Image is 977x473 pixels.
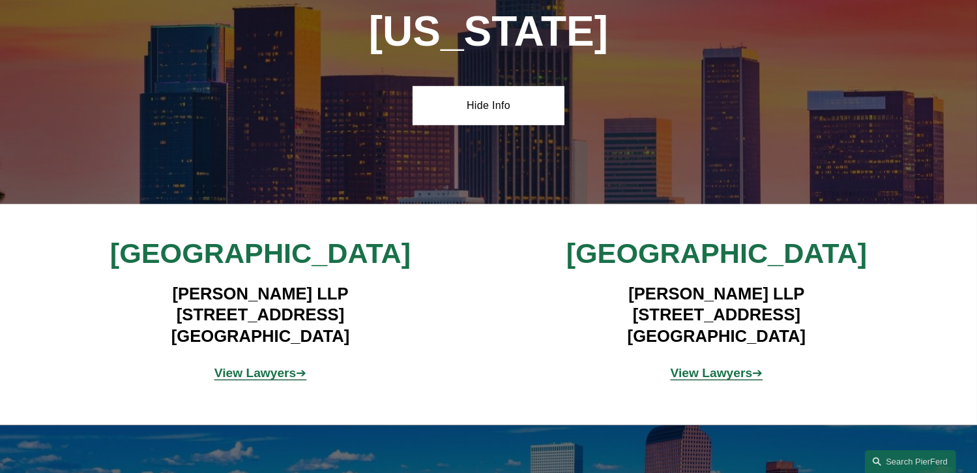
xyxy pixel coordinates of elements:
[214,366,307,380] span: ➔
[70,283,450,346] h4: [PERSON_NAME] LLP [STREET_ADDRESS] [GEOGRAPHIC_DATA]
[865,450,956,473] a: Search this site
[214,366,297,380] strong: View Lawyers
[110,237,411,269] span: [GEOGRAPHIC_DATA]
[214,366,307,380] a: View Lawyers➔
[671,366,753,380] strong: View Lawyers
[566,237,867,269] span: [GEOGRAPHIC_DATA]
[671,366,763,380] span: ➔
[299,8,678,55] h1: [US_STATE]
[413,86,564,125] a: Hide Info
[671,366,763,380] a: View Lawyers➔
[527,283,907,346] h4: [PERSON_NAME] LLP [STREET_ADDRESS] [GEOGRAPHIC_DATA]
